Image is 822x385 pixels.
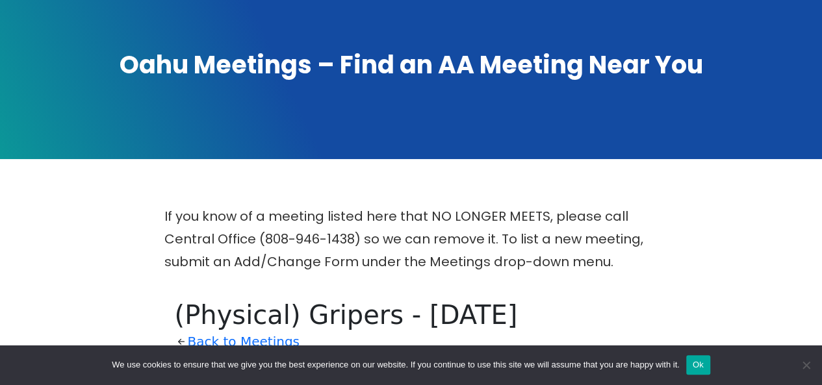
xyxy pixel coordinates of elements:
[164,205,658,273] p: If you know of a meeting listed here that NO LONGER MEETS, please call Central Office (808-946-14...
[799,358,812,371] span: No
[175,299,648,330] h1: (Physical) Gripers - [DATE]
[188,330,300,353] a: Back to Meetings
[686,355,710,375] button: Ok
[112,358,679,371] span: We use cookies to ensure that we give you the best experience on our website. If you continue to ...
[13,48,809,82] h1: Oahu Meetings – Find an AA Meeting Near You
